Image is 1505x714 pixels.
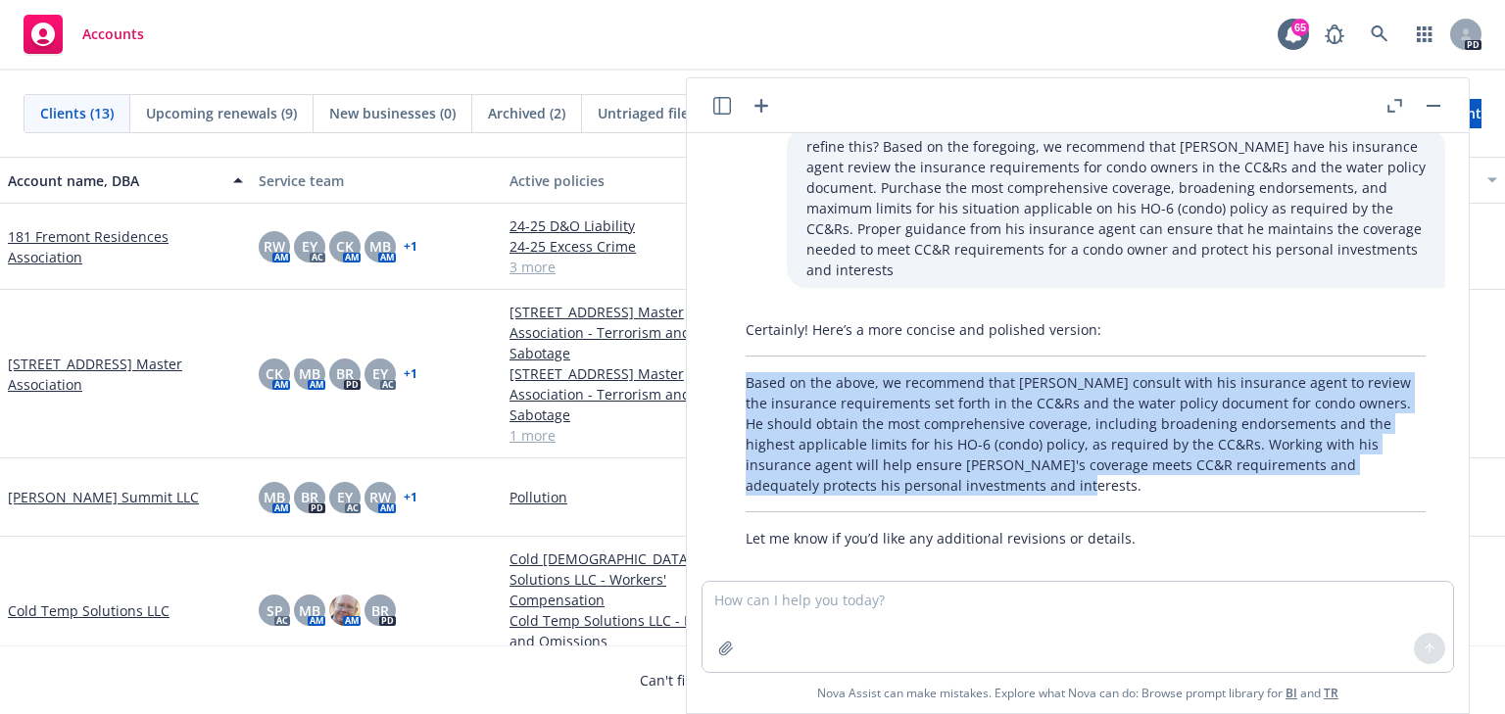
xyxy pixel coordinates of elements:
a: Search [1360,15,1399,54]
a: Accounts [16,7,152,62]
a: Switch app [1405,15,1444,54]
span: Nova Assist can make mistakes. Explore what Nova can do: Browse prompt library for and [817,673,1338,713]
span: EY [372,363,388,384]
a: [STREET_ADDRESS] Master Association - Terrorism and Sabotage [510,363,745,425]
a: Cold Temp Solutions LLC - Errors and Omissions [510,610,745,651]
a: + 1 [404,492,417,503]
span: EY [302,236,317,257]
span: MB [299,600,320,621]
a: BI [1286,685,1297,701]
a: [STREET_ADDRESS] Master Association [8,354,243,395]
p: Let me know if you’d like any additional revisions or details. [746,528,1426,548]
p: refine this? Based on the foregoing, we recommend that [PERSON_NAME] have his insurance agent rev... [806,136,1426,280]
span: Archived (2) [488,103,565,123]
span: BR [301,487,318,507]
span: Upcoming renewals (9) [146,103,297,123]
p: Based on the above, we recommend that [PERSON_NAME] consult with his insurance agent to review th... [746,372,1426,496]
button: Active policies [502,157,752,204]
button: Service team [251,157,502,204]
div: 65 [1291,19,1309,36]
a: Cold Temp Solutions LLC [8,600,170,621]
span: EY [337,487,353,507]
span: BR [371,600,389,621]
span: MB [369,236,391,257]
span: Can't find an account? [640,670,865,690]
span: CK [266,363,283,384]
span: New businesses (0) [329,103,456,123]
span: CK [336,236,354,257]
a: 24-25 Excess Crime [510,236,745,257]
p: Certainly! Here’s a more concise and polished version: [746,319,1426,340]
div: Account name, DBA [8,170,221,191]
a: [STREET_ADDRESS] Master Association - Terrorism and Sabotage [510,302,745,363]
a: [PERSON_NAME] Summit LLC [8,487,199,507]
span: Untriaged files (2) [598,103,715,123]
a: 3 more [510,257,745,277]
a: + 1 [404,368,417,380]
span: MB [264,487,285,507]
a: + 1 [404,241,417,253]
div: Service team [259,170,494,191]
a: Pollution [510,487,745,507]
span: BR [336,363,354,384]
span: RW [369,487,391,507]
a: Cold [DEMOGRAPHIC_DATA] Solutions LLC - Workers' Compensation [510,548,745,610]
span: Clients (13) [40,103,114,123]
span: SP [267,600,283,621]
a: 24-25 D&O Liability [510,215,745,236]
a: 181 Fremont Residences Association [8,226,243,267]
a: TR [1324,685,1338,701]
a: 1 more [510,425,745,446]
a: Report a Bug [1315,15,1354,54]
div: Active policies [510,170,745,191]
span: Accounts [82,26,144,42]
span: MB [299,363,320,384]
img: photo [329,595,361,626]
span: RW [264,236,285,257]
